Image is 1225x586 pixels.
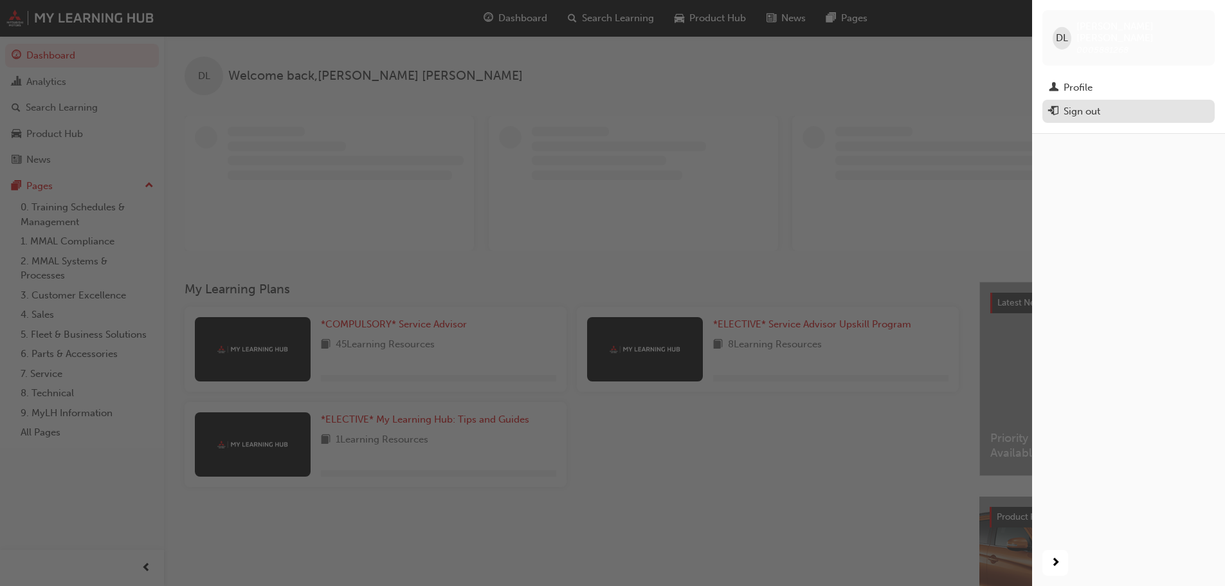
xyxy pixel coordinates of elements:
div: Sign out [1064,104,1100,119]
span: DL [1056,31,1068,46]
span: exit-icon [1049,106,1058,118]
span: man-icon [1049,82,1058,94]
div: Profile [1064,80,1093,95]
span: [PERSON_NAME] [PERSON_NAME] [1076,21,1204,44]
button: Sign out [1042,100,1215,124]
span: 0005881268 [1076,44,1129,55]
span: next-icon [1051,555,1060,571]
a: Profile [1042,76,1215,100]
